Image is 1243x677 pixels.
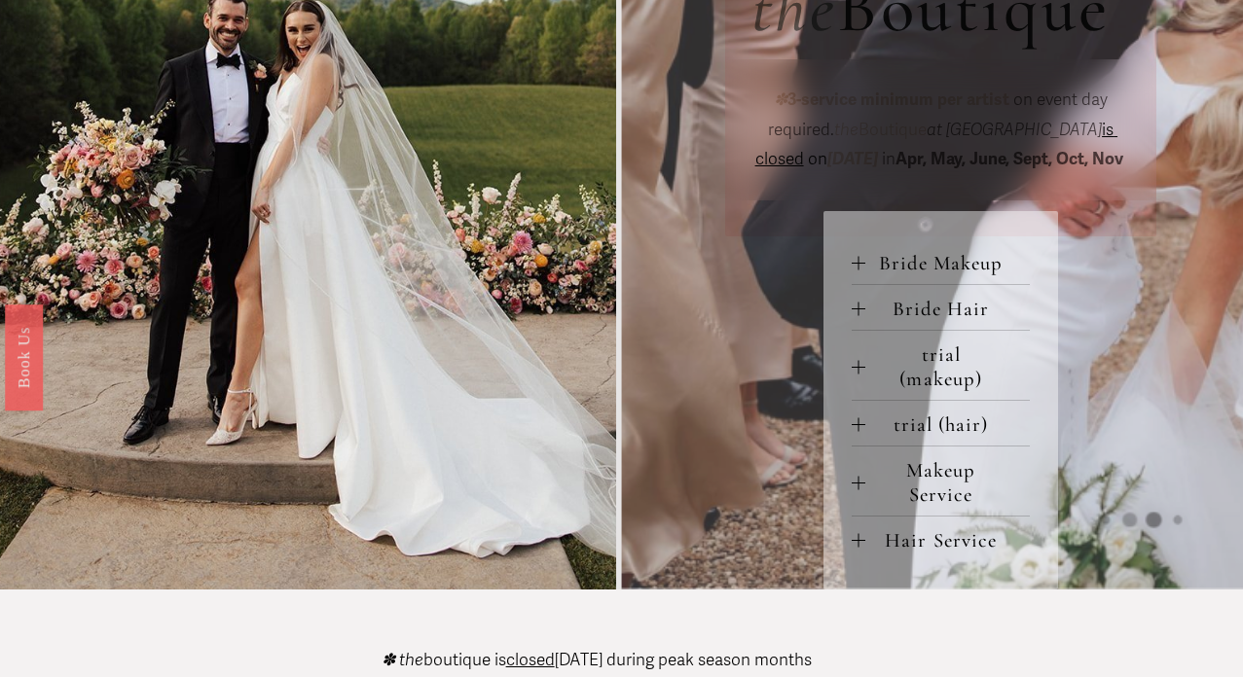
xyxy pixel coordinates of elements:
button: Makeup Service [852,446,1030,516]
a: Book Us [5,304,43,410]
span: on event day required. [768,89,1112,140]
button: Bride Makeup [852,239,1030,284]
p: on [751,86,1131,175]
em: ✽ the [382,650,423,670]
span: Boutique [834,120,927,140]
button: trial (hair) [852,401,1030,445]
em: the [834,120,859,140]
span: Bride Hair [865,297,1030,321]
span: closed [506,650,555,670]
span: Makeup Service [865,458,1030,507]
em: ✽ [774,89,787,110]
span: in [878,149,1127,169]
button: Hair Service [852,517,1030,561]
strong: 3-service minimum per artist [787,89,1009,110]
em: [DATE] [827,149,878,169]
span: trial (hair) [865,412,1030,437]
span: Hair Service [865,528,1030,552]
em: at [GEOGRAPHIC_DATA] [927,120,1102,140]
button: Bride Hair [852,285,1030,330]
strong: Apr, May, June, Sept, Oct, Nov [896,149,1123,169]
span: trial (makeup) [865,342,1030,391]
button: trial (makeup) [852,331,1030,400]
span: Bride Makeup [865,251,1030,275]
p: boutique is [DATE] during peak season months [382,652,812,668]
